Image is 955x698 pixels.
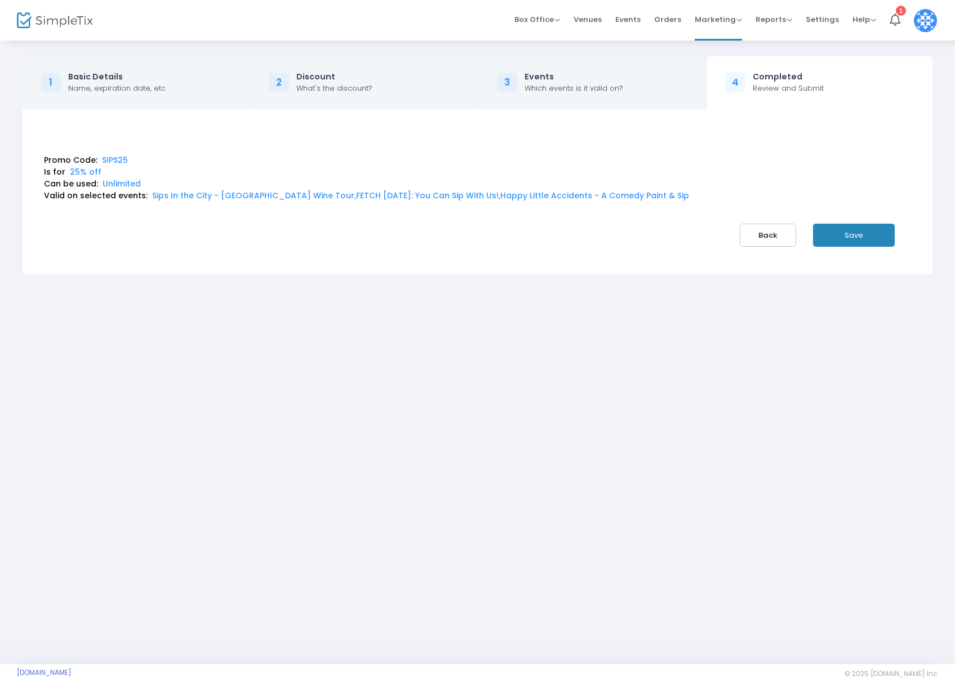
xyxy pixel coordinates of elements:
span: Orders [654,5,681,34]
span: Unlimited [98,178,141,189]
span: Events [615,5,641,34]
a: [DOMAIN_NAME] [17,668,72,677]
span: Venues [574,5,602,34]
label: Is for [44,166,65,178]
span: Reports [756,14,792,25]
div: Completed [753,71,824,83]
div: Basic Details [68,71,166,83]
div: 1 [896,6,906,16]
span: Marketing [695,14,742,25]
span: SIPS25 [97,154,128,166]
span: © 2025 [DOMAIN_NAME] Inc. [845,669,938,678]
div: Review and Submit [753,83,824,94]
span: Happy Little Accidents - A Comedy Paint & Sip [500,190,689,201]
span: 25% off [65,166,101,177]
span: FETCH [DATE]: You Can Sip With Us! [356,190,499,201]
div: Name, expiration date, etc [68,83,166,94]
button: Back [740,224,796,247]
div: 1 [41,73,61,93]
label: Promo Code: [44,154,97,166]
span: Settings [806,5,839,34]
button: Save [813,224,895,247]
div: 4 [725,73,745,93]
div: Events [525,71,623,83]
div: What's the discount? [296,83,372,94]
span: Box Office [514,14,560,25]
div: 2 [269,73,289,93]
div: Which events is it valid on? [525,83,623,94]
span: Sips In the City - [GEOGRAPHIC_DATA] Wine Tour [152,190,354,201]
div: 3 [497,73,517,93]
span: , [354,190,356,201]
span: Help [852,14,876,25]
div: Discount [296,71,372,83]
span: , [499,190,500,201]
label: Can be used: [44,178,98,190]
label: Valid on selected events: [44,190,148,202]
